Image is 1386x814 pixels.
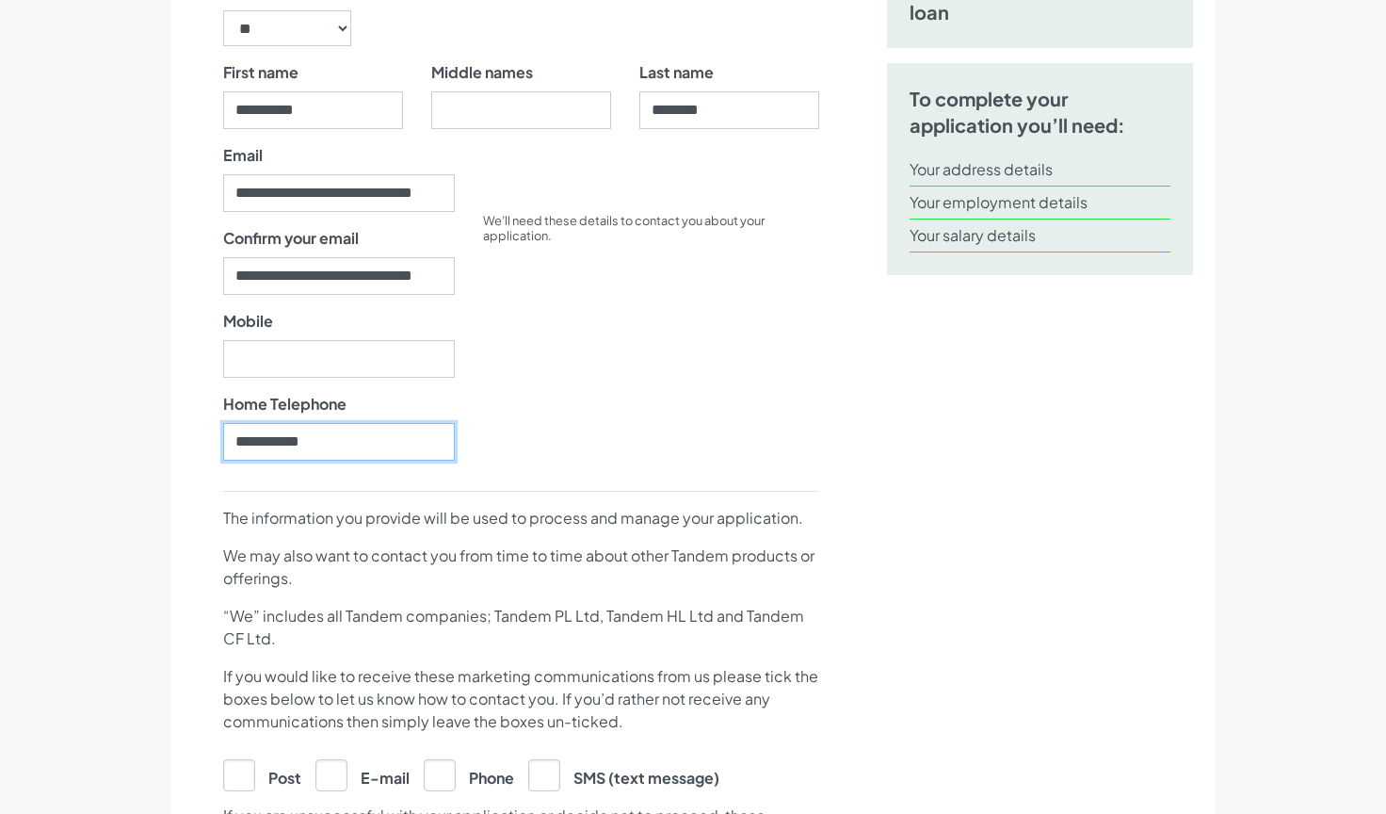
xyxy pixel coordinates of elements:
[223,227,359,250] label: Confirm your email
[910,220,1170,252] li: Your salary details
[910,86,1170,138] h5: To complete your application you’ll need:
[223,507,819,529] p: The information you provide will be used to process and manage your application.
[223,545,819,590] p: We may also want to contact you from time to time about other Tandem products or offerings.
[223,61,298,84] label: First name
[223,759,301,790] label: Post
[910,154,1170,187] li: Your address details
[315,759,410,790] label: E-mail
[910,187,1170,220] li: Your employment details
[528,759,719,790] label: SMS (text message)
[223,393,346,415] label: Home Telephone
[223,144,263,167] label: Email
[483,213,765,243] small: We’ll need these details to contact you about your application.
[424,759,514,790] label: Phone
[223,605,819,650] p: “We” includes all Tandem companies; Tandem PL Ltd, Tandem HL Ltd and Tandem CF Ltd.
[223,310,273,333] label: Mobile
[639,61,714,84] label: Last name
[431,61,533,84] label: Middle names
[223,665,819,733] p: If you would like to receive these marketing communications from us please tick the boxes below t...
